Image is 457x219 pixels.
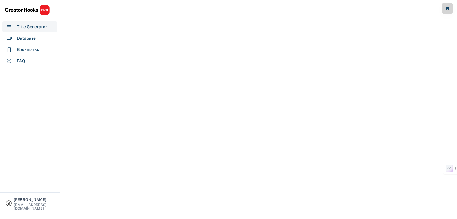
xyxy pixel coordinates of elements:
[14,203,55,210] div: [EMAIL_ADDRESS][DOMAIN_NAME]
[5,5,50,15] img: CHPRO%20Logo.svg
[17,58,25,64] div: FAQ
[14,198,55,202] div: [PERSON_NAME]
[17,35,36,41] div: Database
[17,24,47,30] div: Title Generator
[17,46,39,53] div: Bookmarks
